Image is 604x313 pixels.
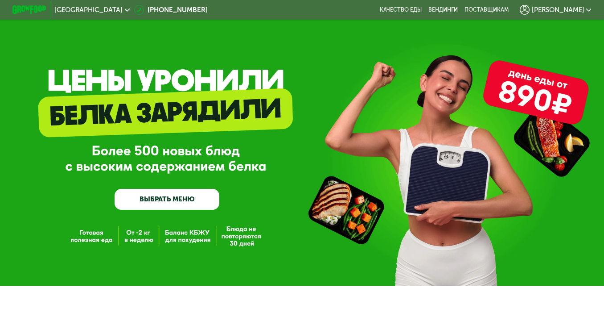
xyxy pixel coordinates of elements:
a: Качество еды [380,7,422,13]
a: Вендинги [428,7,458,13]
div: поставщикам [464,7,509,13]
a: [PHONE_NUMBER] [134,5,208,15]
a: ВЫБРАТЬ МЕНЮ [115,189,219,210]
span: [GEOGRAPHIC_DATA] [54,7,123,13]
span: [PERSON_NAME] [532,7,584,13]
